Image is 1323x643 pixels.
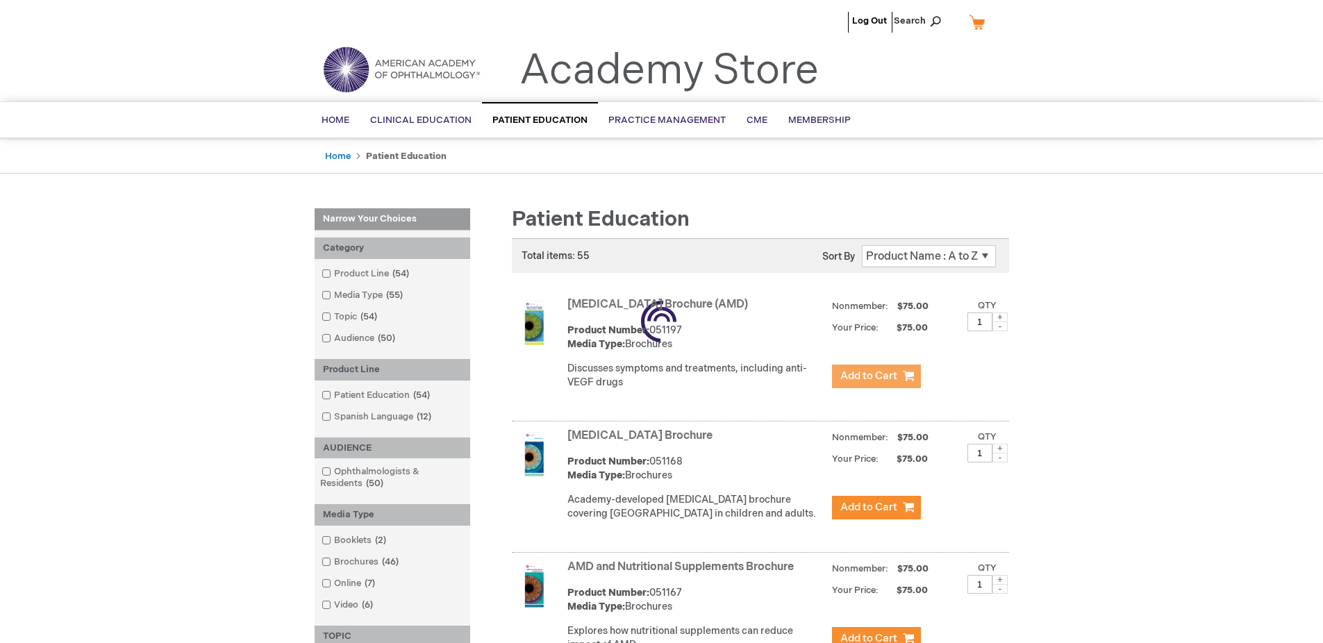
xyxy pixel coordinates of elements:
label: Qty [978,431,997,442]
a: Booklets2 [318,534,392,547]
strong: Product Number: [567,324,649,336]
div: Category [315,237,470,259]
div: 051167 Brochures [567,586,825,614]
a: Topic54 [318,310,383,324]
div: 051168 Brochures [567,455,825,483]
a: Practice Management [598,103,736,137]
label: Qty [978,300,997,311]
a: Online7 [318,577,381,590]
a: Patient Education54 [318,389,435,402]
strong: Your Price: [832,322,879,333]
img: AMD and Nutritional Supplements Brochure [512,563,556,608]
span: 55 [383,290,406,301]
span: Add to Cart [840,369,897,383]
span: Patient Education [512,207,690,232]
a: CME [736,103,778,137]
span: Home [322,115,349,126]
label: Qty [978,562,997,574]
span: 54 [389,268,413,279]
strong: Product Number: [567,587,649,599]
div: Product Line [315,359,470,381]
a: Ophthalmologists & Residents50 [318,465,467,490]
span: 7 [361,578,378,589]
strong: Nonmember: [832,560,888,578]
a: Video6 [318,599,378,612]
button: Add to Cart [832,496,921,519]
a: Brochures46 [318,556,404,569]
div: Media Type [315,504,470,526]
a: [MEDICAL_DATA] Brochure (AMD) [567,298,748,311]
strong: Narrow Your Choices [315,208,470,231]
a: Home [325,151,351,162]
strong: Media Type: [567,338,625,350]
strong: Media Type: [567,469,625,481]
span: $75.00 [881,585,930,596]
span: $75.00 [895,563,931,574]
a: Academy Store [519,46,819,96]
a: Log Out [852,15,887,26]
span: Clinical Education [370,115,472,126]
p: Academy-developed [MEDICAL_DATA] brochure covering [GEOGRAPHIC_DATA] in children and adults. [567,493,825,521]
strong: Nonmember: [832,298,888,315]
input: Qty [967,575,992,594]
a: Audience50 [318,332,401,345]
span: 2 [372,535,390,546]
div: AUDIENCE [315,437,470,459]
a: Product Line54 [318,267,415,281]
span: Add to Cart [840,501,897,514]
img: Amblyopia Brochure [512,432,556,476]
a: Membership [778,103,861,137]
a: Spanish Language12 [318,410,437,424]
span: 50 [374,333,399,344]
label: Sort By [822,251,855,262]
span: $75.00 [881,322,930,333]
strong: Your Price: [832,585,879,596]
span: Search [894,7,947,35]
span: $75.00 [895,301,931,312]
input: Qty [967,312,992,331]
a: Media Type55 [318,289,408,302]
span: Total items: 55 [522,250,590,262]
span: Membership [788,115,851,126]
span: Patient Education [492,115,588,126]
span: 54 [410,390,433,401]
span: $75.00 [881,453,930,465]
span: CME [747,115,767,126]
div: 051197 Brochures [567,324,825,351]
strong: Patient Education [366,151,447,162]
span: $75.00 [895,432,931,443]
a: AMD and Nutritional Supplements Brochure [567,560,794,574]
input: Qty [967,444,992,462]
a: Clinical Education [360,103,482,137]
strong: Product Number: [567,456,649,467]
span: 46 [378,556,402,567]
a: [MEDICAL_DATA] Brochure [567,429,713,442]
span: 12 [413,411,435,422]
strong: Nonmember: [832,429,888,446]
img: Age-Related Macular Degeneration Brochure (AMD) [512,301,556,345]
a: Patient Education [482,102,598,137]
span: 6 [358,599,376,610]
span: 54 [357,311,381,322]
p: Discusses symptoms and treatments, including anti-VEGF drugs [567,362,825,390]
button: Add to Cart [832,365,921,388]
span: 50 [363,478,387,489]
strong: Media Type: [567,601,625,612]
span: Practice Management [608,115,726,126]
strong: Your Price: [832,453,879,465]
